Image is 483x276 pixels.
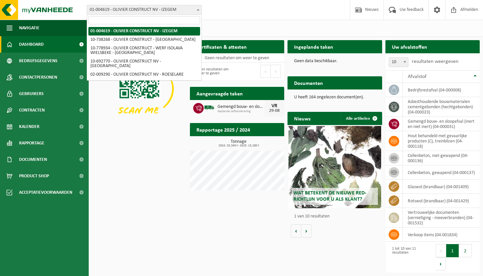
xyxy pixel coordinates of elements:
[389,58,408,67] span: 10
[87,5,202,15] span: 01-004619 - OLIVIER CONSTRUCT NV - IZEGEM
[92,53,187,124] img: Download de VHEPlus App
[403,228,480,242] td: verkoop items (04-001834)
[436,244,446,257] button: Previous
[88,27,200,36] li: 01-004619 - OLIVIER CONSTRUCT NV - IZEGEM
[88,36,200,44] li: 10-738268 - OLIVIER CONSTRUCT - [GEOGRAPHIC_DATA]
[268,103,281,109] div: VR
[293,190,366,202] span: Wat betekent de nieuwe RED-richtlijn voor u als klant?
[193,144,285,147] span: 2024: 25,340 t - 2025: 13,280 t
[190,40,253,53] h2: Certificaten & attesten
[408,74,426,79] span: Afvalstof
[271,65,281,78] button: Next
[19,151,47,168] span: Documenten
[19,20,39,36] span: Navigatie
[294,95,376,100] p: U heeft 164 ongelezen document(en).
[403,97,480,117] td: asbesthoudende bouwmaterialen cementgebonden (hechtgebonden) (04-000023)
[87,5,201,14] span: 01-004619 - OLIVIER CONSTRUCT NV - IZEGEM
[193,139,285,147] h3: Tonnage
[19,102,45,118] span: Contracten
[19,69,57,86] span: Contactpersonen
[204,102,215,113] img: BL-SO-LV
[385,40,434,53] h2: Uw afvalstoffen
[403,208,480,228] td: vertrouwelijke documenten (vernietiging - meeverbranden) (04-001532)
[260,65,271,78] button: Previous
[19,135,44,151] span: Rapportage
[301,224,311,238] button: Volgende
[190,123,257,136] h2: Rapportage 2025 / 2024
[446,244,459,257] button: 1
[235,136,284,149] a: Bekijk rapportage
[287,40,340,53] h2: Ingeplande taken
[291,224,301,238] button: Vorige
[19,118,39,135] span: Kalender
[412,59,458,64] label: resultaten weergeven
[88,57,200,70] li: 10-692770 - OLIVIER CONSTRUCT NV - [GEOGRAPHIC_DATA]
[341,112,381,125] a: Alle artikelen
[403,165,480,180] td: cellenbeton, gewapend (04-000137)
[436,257,446,270] button: Next
[287,76,330,89] h2: Documenten
[287,112,317,125] h2: Nieuws
[218,104,265,110] span: Gemengd bouw- en sloopafval (inert en niet inert)
[190,87,249,100] h2: Aangevraagde taken
[294,59,376,63] p: Geen data beschikbaar.
[88,44,200,57] li: 10-778934 - OLIVIER CONSTRUCT - WERF ISOLAVA WIELSBEKE - [GEOGRAPHIC_DATA]
[268,109,281,113] div: 29-08
[19,53,57,69] span: Bedrijfsgegevens
[19,86,44,102] span: Gebruikers
[389,243,429,271] div: 1 tot 10 van 11 resultaten
[403,194,480,208] td: rotswol (brandbaar) (04-001429)
[190,53,285,63] td: Geen resultaten om weer te geven
[403,83,480,97] td: bedrijfsrestafval (04-000008)
[403,180,480,194] td: glaswol (brandbaar) (04-001409)
[403,117,480,131] td: gemengd bouw- en sloopafval (inert en niet inert) (04-000031)
[19,36,44,53] span: Dashboard
[19,168,49,184] span: Product Shop
[288,126,381,208] a: Wat betekent de nieuwe RED-richtlijn voor u als klant?
[403,151,480,165] td: cellenbeton, niet-gewapend (04-000136)
[218,110,265,113] span: Geplande zelfaanlevering
[193,64,234,79] div: Geen resultaten om weer te geven
[88,70,200,79] li: 02-009290 - OLIVIER CONSTRUCT NV - ROESELARE
[19,184,72,201] span: Acceptatievoorwaarden
[294,214,379,219] p: 1 van 10 resultaten
[459,244,472,257] button: 2
[403,131,480,151] td: hout behandeld met gevaarlijke producten (C), treinbilzen (04-000118)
